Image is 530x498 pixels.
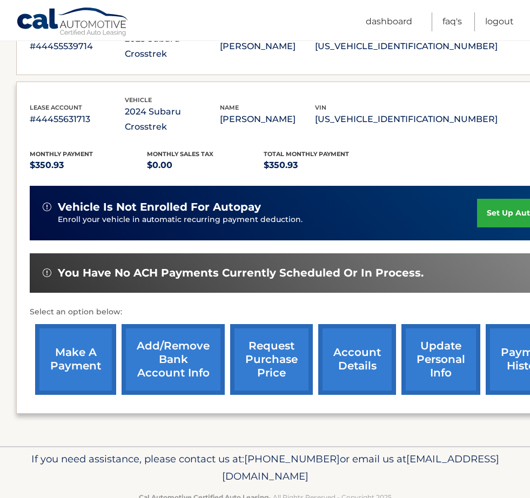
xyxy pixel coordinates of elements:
p: [US_VEHICLE_IDENTIFICATION_NUMBER] [315,112,498,127]
p: Enroll your vehicle in automatic recurring payment deduction. [58,214,477,226]
p: #44455539714 [30,39,125,54]
img: alert-white.svg [43,268,51,277]
span: Monthly sales Tax [147,150,213,158]
p: $0.00 [147,158,264,173]
span: vehicle is not enrolled for autopay [58,200,261,214]
p: [PERSON_NAME] [220,112,315,127]
a: request purchase price [230,324,313,395]
a: Dashboard [366,12,412,31]
a: make a payment [35,324,116,395]
span: [PHONE_NUMBER] [244,453,340,465]
span: Monthly Payment [30,150,93,158]
span: You have no ACH payments currently scheduled or in process. [58,266,424,280]
a: Add/Remove bank account info [122,324,225,395]
p: If you need assistance, please contact us at: or email us at [16,450,514,485]
a: account details [318,324,396,395]
p: $350.93 [30,158,147,173]
span: vin [315,104,326,111]
p: 2024 Subaru Crosstrek [125,104,220,134]
a: Logout [485,12,514,31]
p: [US_VEHICLE_IDENTIFICATION_NUMBER] [315,39,498,54]
img: alert-white.svg [43,203,51,211]
span: name [220,104,239,111]
a: Cal Automotive [16,7,130,38]
p: #44455631713 [30,112,125,127]
a: update personal info [401,324,480,395]
p: 2023 Subaru Crosstrek [125,31,220,62]
span: lease account [30,104,82,111]
span: vehicle [125,96,152,104]
a: FAQ's [442,12,462,31]
p: [PERSON_NAME] [220,39,315,54]
p: $350.93 [264,158,381,173]
span: Total Monthly Payment [264,150,349,158]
